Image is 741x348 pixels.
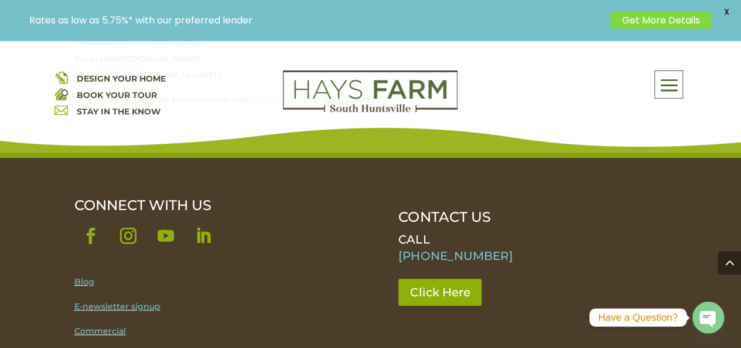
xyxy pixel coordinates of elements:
[77,106,161,117] a: STAY IN THE KNOW
[149,219,182,252] a: Follow on Youtube
[77,90,157,100] a: BOOK YOUR TOUR
[610,12,712,29] a: Get More Details
[283,104,457,115] a: hays farm homes huntsville development
[74,219,107,252] a: Follow on Facebook
[112,219,145,252] a: Follow on Instagram
[74,197,354,214] div: CONNECT WITH US
[29,15,605,26] p: Rates as low as 5.75%* with our preferred lender
[283,70,457,113] img: Logo
[398,232,429,246] span: CALL
[54,87,68,100] img: book your home tour
[187,219,220,252] a: Follow on LinkedIn
[54,70,68,84] img: design your home
[718,3,735,21] span: X
[74,276,94,287] a: Blog
[398,279,482,306] a: Click Here
[77,73,166,84] a: DESIGN YOUR HOME
[398,209,655,225] p: CONTACT US
[398,249,513,263] a: [PHONE_NUMBER]
[74,301,161,312] a: E-newsletter signup
[74,326,126,336] a: Commercial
